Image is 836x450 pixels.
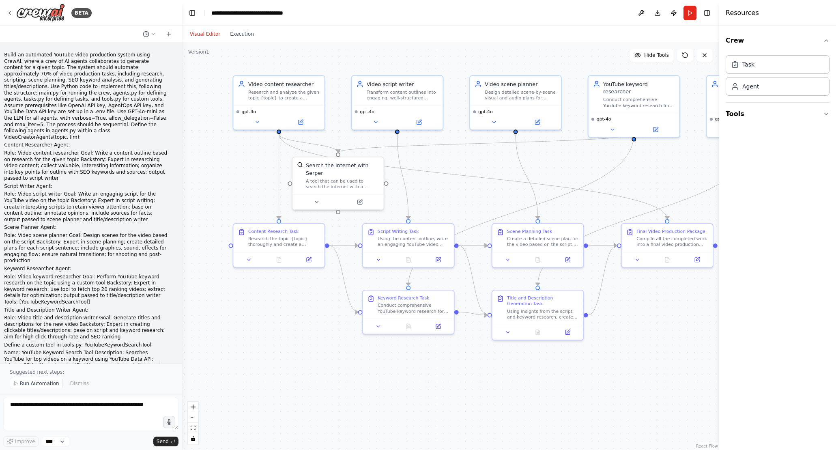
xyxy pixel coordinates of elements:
button: toggle interactivity [188,433,198,444]
button: Open in side panel [426,255,451,264]
p: Role: Video scene planner Goal: Design scenes for the video based on the script Backstory: Expert... [4,233,169,264]
p: Define a custom tool in tools.py: YouTubeKeywordSearchTool [4,342,169,349]
button: Open in side panel [516,118,558,127]
button: Execution [225,29,259,39]
div: SerperDevToolSearch the internet with SerperA tool that can be used to search the internet with a... [292,157,384,210]
button: No output available [393,322,424,331]
div: YouTube keyword researcher [603,80,675,95]
p: Title and Description Writer Agent: [4,307,169,314]
div: Final Video Production Package [636,228,705,235]
g: Edge from 06c027a6-e342-441b-8d76-af73b1e5495b to 267ae1cf-eb8a-429b-9fa7-3a91681b6b97 [459,242,488,319]
g: Edge from 5c67b772-fe78-4a8d-b630-5ce51f6d668d to ddfcef1b-7ac7-4641-915e-88028ae0d5d8 [275,134,671,219]
button: Open in side panel [296,255,322,264]
button: Improve [3,436,39,447]
span: gpt-4o [241,109,256,115]
div: Design detailed scene-by-scene visual and audio plans for YouTube videos based on scripts, ensuri... [485,89,557,101]
g: Edge from 95673933-5803-4877-8338-152ccec8b57e to 90a770fa-a1a2-4285-9cbd-283613d06ea8 [512,134,542,219]
span: Run Automation [20,380,59,387]
p: Script Writer Agent: [4,183,169,190]
button: Visual Editor [185,29,225,39]
button: Start a new chat [162,29,175,39]
div: Title and Description Generation Task [507,295,579,307]
div: gpt-4o [706,75,799,138]
button: zoom out [188,412,198,423]
div: Crew [726,52,830,102]
nav: breadcrumb [211,9,283,17]
div: Final Video Production PackageCompile all the completed work into a final video production packag... [621,223,714,268]
p: Build an automated YouTube video production system using CrewAI, where a crew of AI agents collab... [4,52,169,140]
g: Edge from c10a7a01-0950-43e8-950b-7b631f5d7438 to 267ae1cf-eb8a-429b-9fa7-3a91681b6b97 [534,141,756,286]
button: No output available [522,255,553,264]
div: React Flow controls [188,402,198,444]
div: Scene Planning TaskCreate a detailed scene plan for the video based on the script. Break down eac... [492,223,584,268]
div: Video scene planner [485,80,557,88]
g: Edge from 5c67b772-fe78-4a8d-b630-5ce51f6d668d to e65b6501-2d36-4ca6-8a4a-c86c12779a91 [275,134,342,153]
g: Edge from 5c67b772-fe78-4a8d-b630-5ce51f6d668d to b4fe8f43-cf1c-4b86-9ef0-245eb4f4297d [275,134,282,219]
div: Agent [742,82,759,90]
div: Video script writer [367,80,438,88]
div: Transform content outlines into engaging, well-structured YouTube video scripts that maintain vie... [367,89,438,101]
button: Open in side panel [684,255,710,264]
h4: Resources [726,8,759,18]
button: Hide left sidebar [187,7,198,19]
button: Run Automation [10,378,63,389]
div: YouTube keyword researcherConduct comprehensive YouTube keyword research for the topic {topic} to... [588,75,680,138]
button: Open in side panel [635,125,677,134]
div: Title and Description Generation TaskUsing insights from the script and keyword research, create ... [492,290,584,340]
a: React Flow attribution [696,444,718,448]
button: Click to speak your automation idea [163,416,175,428]
p: Role: Video title and description writer Goal: Generate titles and descriptions for the new video... [4,315,169,340]
img: Logo [16,4,65,22]
button: Crew [726,29,830,52]
button: No output available [263,255,294,264]
span: Send [157,438,169,445]
div: Task [742,60,754,69]
button: Send [153,437,178,446]
div: Keyword Research TaskConduct comprehensive YouTube keyword research for the topic {topic}. Search... [362,290,455,334]
button: Tools [726,103,830,125]
div: Create a detailed scene plan for the video based on the script. Break down each sentence of the s... [507,236,579,248]
button: Open in side panel [555,328,580,337]
div: Video scene plannerDesign detailed scene-by-scene visual and audio plans for YouTube videos based... [469,75,562,130]
span: Dismiss [70,380,89,387]
g: Edge from 75a8e4ad-b159-49f5-af74-cfa41fd671d0 to 06c027a6-e342-441b-8d76-af73b1e5495b [393,134,412,219]
g: Edge from b52348b7-e3b0-4cc6-8ae6-dc78d80de345 to cd845142-b5b8-4767-af3d-ccf523a21bae [405,134,638,286]
span: Hide Tools [644,52,669,58]
button: fit view [188,423,198,433]
g: Edge from 90a770fa-a1a2-4285-9cbd-283613d06ea8 to ddfcef1b-7ac7-4641-915e-88028ae0d5d8 [588,242,617,249]
button: Open in side panel [426,322,451,331]
p: Role: Video content researcher Goal: Write a content outline based on research for the given topi... [4,150,169,182]
span: gpt-4o [597,116,611,122]
p: Role: Video keyword researcher Goal: Perform YouTube keyword research on the topic using a custom... [4,274,169,306]
div: Video content researcherResearch and analyze the given topic {topic} to create a comprehensive co... [233,75,325,130]
div: Video script writerTransform content outlines into engaging, well-structured YouTube video script... [351,75,443,130]
div: Version 1 [188,49,209,55]
button: Open in side panel [555,255,580,264]
div: Research and analyze the given topic {topic} to create a comprehensive content outline with key p... [248,89,320,101]
div: Compile all the completed work into a final video production package for the topic {topic}. This ... [636,236,708,248]
div: Content Research Task [248,228,299,235]
button: Dismiss [66,378,93,389]
p: Content Researcher Agent: [4,142,169,149]
button: No output available [393,255,424,264]
p: Role: Video script writer Goal: Write an engaging script for the YouTube video on the topic Backs... [4,191,169,223]
div: Video content researcher [248,80,320,88]
button: No output available [522,328,553,337]
div: Conduct comprehensive YouTube keyword research for the topic {topic}. Search for top-performing v... [378,302,449,314]
button: Open in side panel [279,118,321,127]
div: Research the topic {topic} thoroughly and create a comprehensive content outline. Your research s... [248,236,320,248]
g: Edge from b52348b7-e3b0-4cc6-8ae6-dc78d80de345 to e65b6501-2d36-4ca6-8a4a-c86c12779a91 [334,134,638,153]
button: Switch to previous chat [140,29,159,39]
span: Improve [15,438,35,445]
div: Search the internet with Serper [306,162,379,177]
button: zoom in [188,402,198,412]
button: Open in side panel [339,198,380,207]
span: gpt-4o [715,116,729,122]
div: Script Writing TaskUsing the content outline, write an engaging YouTube video script for the topi... [362,223,455,268]
div: Scene Planning Task [507,228,552,235]
div: Using the content outline, write an engaging YouTube video script for the topic {topic}. The scri... [378,236,449,248]
p: Name: YouTube Keyword Search Tool Description: Searches YouTube for top videos on a keyword using... [4,350,169,407]
g: Edge from b4fe8f43-cf1c-4b86-9ef0-245eb4f4297d to cd845142-b5b8-4767-af3d-ccf523a21bae [329,242,358,316]
g: Edge from 267ae1cf-eb8a-429b-9fa7-3a91681b6b97 to ddfcef1b-7ac7-4641-915e-88028ae0d5d8 [588,242,617,319]
div: BETA [71,8,92,18]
